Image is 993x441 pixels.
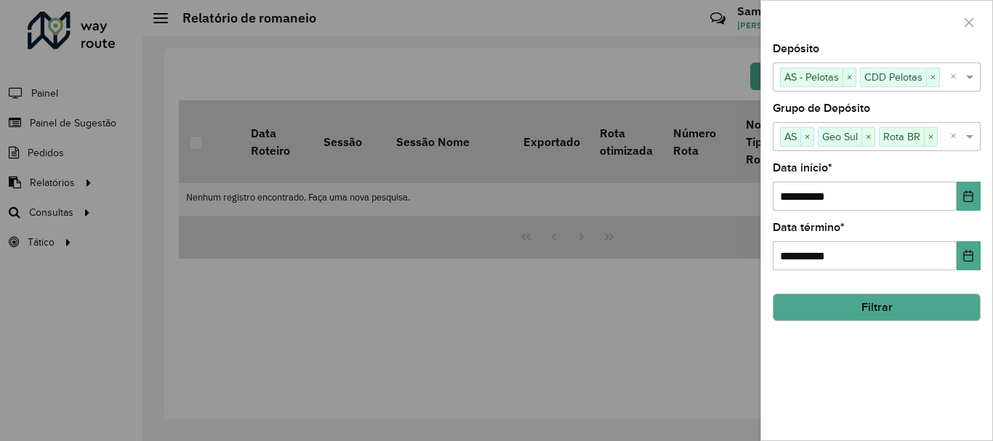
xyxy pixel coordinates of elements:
span: × [926,69,939,86]
label: Data término [773,219,845,236]
span: Geo Sul [819,128,861,145]
button: Choose Date [957,241,981,270]
span: × [800,129,813,146]
span: AS [781,128,800,145]
button: Filtrar [773,294,981,321]
label: Grupo de Depósito [773,100,870,117]
button: Choose Date [957,182,981,211]
span: Rota BR [880,128,924,145]
span: × [843,69,856,86]
span: AS - Pelotas [781,68,843,86]
span: Clear all [950,68,962,86]
span: Clear all [950,128,962,145]
label: Data início [773,159,832,177]
label: Depósito [773,40,819,57]
span: × [924,129,937,146]
span: × [861,129,875,146]
span: CDD Pelotas [861,68,926,86]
